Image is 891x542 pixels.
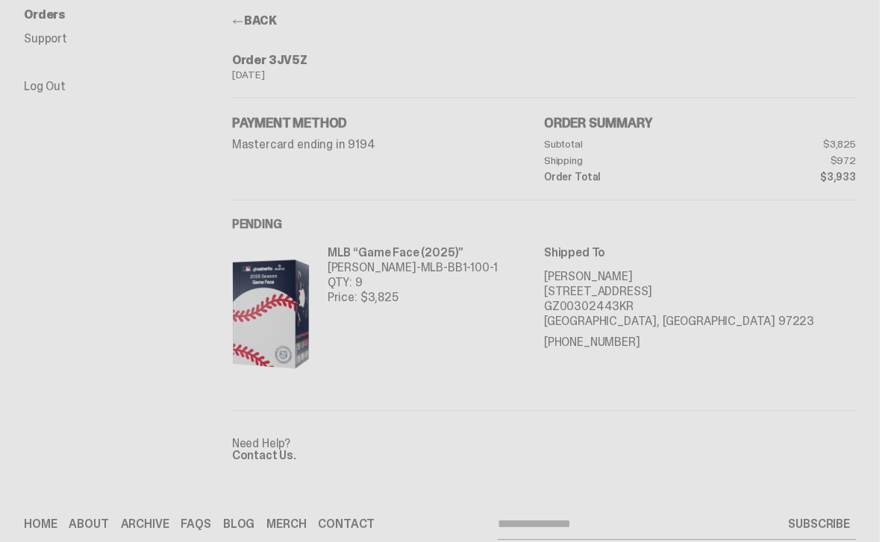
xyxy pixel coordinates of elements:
[232,13,277,28] a: BACK
[232,139,544,151] div: Mastercard ending in 9194
[181,518,210,530] a: FAQs
[544,335,856,350] p: [PHONE_NUMBER]
[328,275,498,290] p: QTY: 9
[69,518,108,530] a: About
[544,139,700,149] dt: Subtotal
[328,260,498,275] p: [PERSON_NAME]-MLB-BB1-100-1
[544,171,700,182] dt: Order Total
[232,54,856,66] div: Order 3JV5Z
[24,518,57,530] a: Home
[24,31,67,46] a: Support
[328,290,498,305] p: Price: $3,825
[232,410,856,461] div: Need Help?
[232,116,544,130] h5: Payment Method
[318,518,375,530] a: Contact
[544,299,856,314] p: GZ00302443KR
[544,284,856,299] p: [STREET_ADDRESS]
[232,218,856,230] h6: PENDING
[544,155,700,166] dt: Shipping
[782,509,856,539] button: SUBSCRIBE
[700,155,856,166] dd: $972
[544,269,856,284] p: [PERSON_NAME]
[232,69,856,80] div: [DATE]
[223,518,254,530] a: Blog
[700,139,856,149] dd: $3,825
[121,518,169,530] a: Archive
[24,78,66,94] a: Log Out
[700,171,856,182] dd: $3,933
[232,447,296,463] a: Contact Us.
[24,7,66,22] a: Orders
[328,245,498,260] p: MLB “Game Face (2025)”
[266,518,306,530] a: Merch
[544,116,856,130] h5: Order Summary
[544,314,856,329] p: [GEOGRAPHIC_DATA], [GEOGRAPHIC_DATA] 97223
[544,245,856,260] p: Shipped To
